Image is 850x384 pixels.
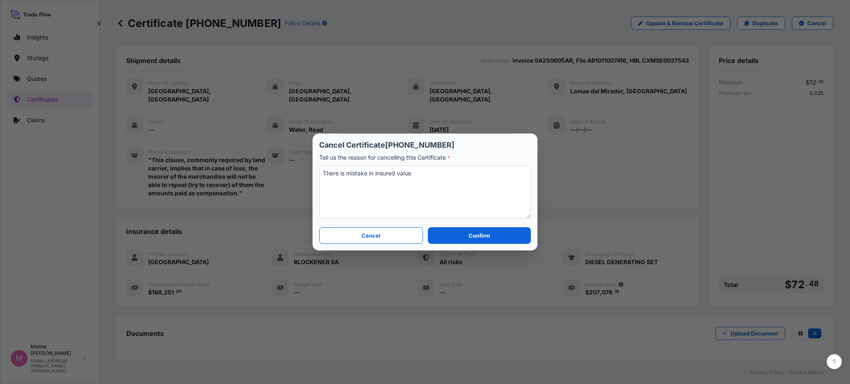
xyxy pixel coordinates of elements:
[361,231,381,240] p: Cancel
[319,165,531,219] textarea: There is mistake in insured value
[319,227,423,244] button: Cancel
[428,227,531,244] button: Confirm
[319,153,531,162] p: Tell us the reason for cancelling this Certificate
[319,140,531,150] p: Cancel Certificate [PHONE_NUMBER]
[469,231,490,240] p: Confirm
